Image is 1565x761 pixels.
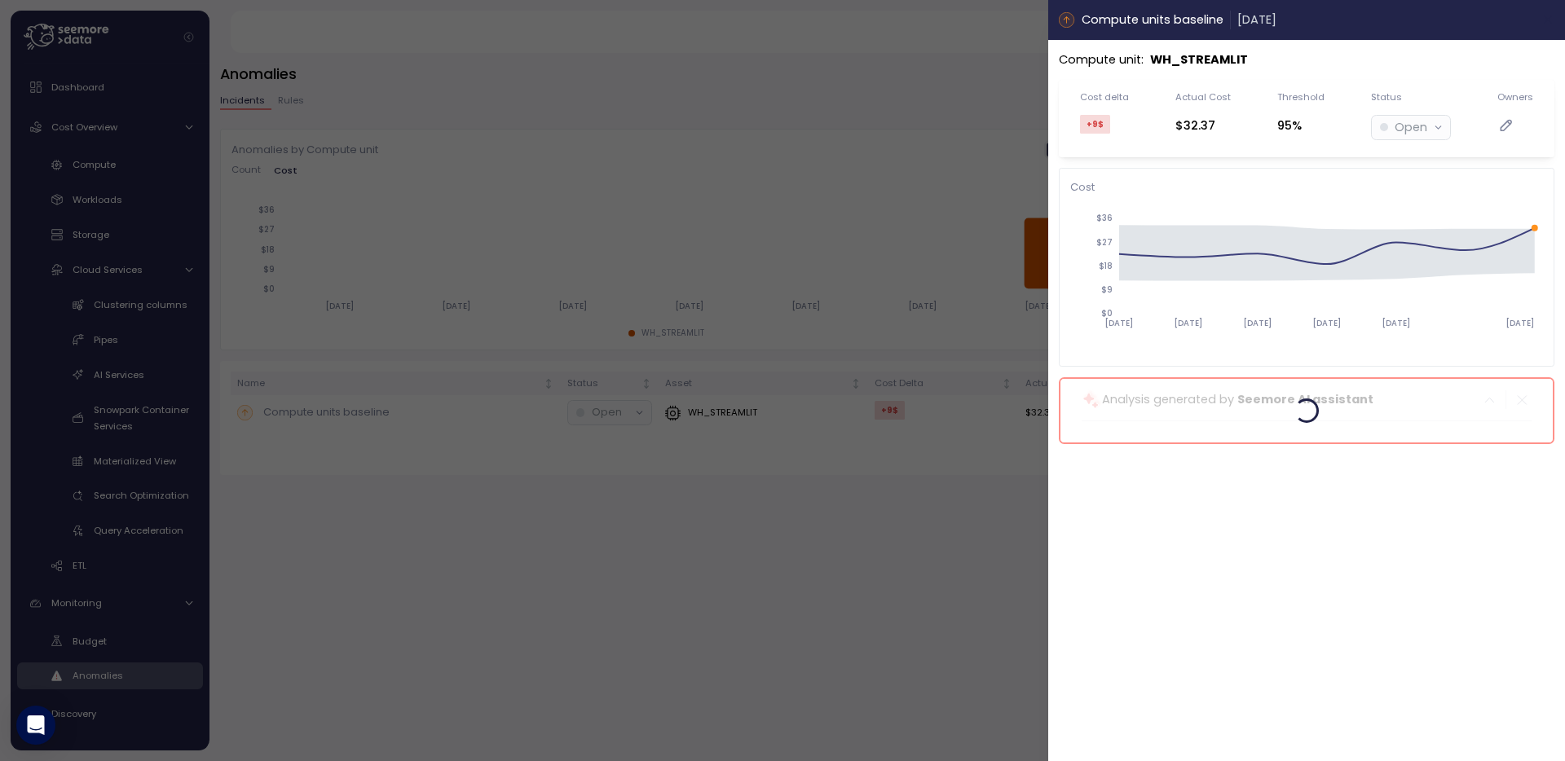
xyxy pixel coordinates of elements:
tspan: $36 [1096,213,1113,224]
tspan: $27 [1096,237,1113,248]
tspan: $18 [1099,261,1113,271]
p: Compute units baseline [1082,11,1223,29]
p: [DATE] [1237,11,1276,29]
div: Threshold [1277,90,1325,103]
p: WH_STREAMLIT [1150,51,1248,69]
div: Actual Cost [1175,90,1231,103]
tspan: [DATE] [1506,318,1535,328]
button: Open [1372,116,1450,139]
tspan: [DATE] [1105,318,1134,328]
div: Status [1371,90,1402,103]
div: 95% [1277,117,1325,135]
tspan: [DATE] [1382,318,1411,328]
p: Compute unit : [1059,51,1144,69]
p: Open [1395,118,1427,137]
tspan: $9 [1101,285,1113,296]
tspan: [DATE] [1313,318,1342,328]
div: $32.37 [1175,117,1231,135]
div: +9 $ [1080,115,1110,134]
tspan: $0 [1101,309,1113,319]
div: Open Intercom Messenger [16,706,55,745]
div: Cost delta [1080,90,1129,103]
div: Owners [1497,90,1533,103]
p: Cost [1070,179,1543,196]
tspan: [DATE] [1244,318,1272,328]
tspan: [DATE] [1175,318,1203,328]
